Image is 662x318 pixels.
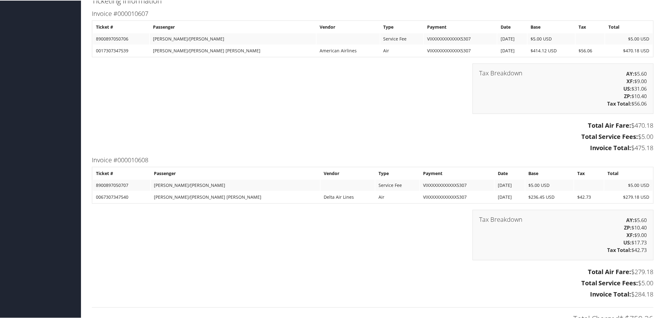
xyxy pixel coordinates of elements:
[495,179,525,190] td: [DATE]
[604,179,653,190] td: $5.00 USD
[375,167,419,178] th: Type
[604,191,653,202] td: $279.18 USD
[473,63,654,113] div: $5.60 $9.00 $31.06 $10.40 $56.06
[576,21,605,32] th: Tax
[92,9,654,17] h3: Invoice #000010607
[380,21,424,32] th: Type
[420,167,494,178] th: Payment
[321,191,375,202] td: Delta Air Lines
[479,216,522,222] h3: Tax Breakdown
[590,143,631,151] strong: Invoice Total:
[150,21,316,32] th: Passenger
[380,33,424,44] td: Service Fee
[528,45,575,56] td: $414.12 USD
[93,191,150,202] td: 0067307347540
[92,121,654,129] h3: $470.18
[624,239,632,245] strong: US:
[526,179,574,190] td: $5.00 USD
[92,143,654,152] h3: $475.18
[607,100,632,107] strong: Tax Total:
[581,132,638,140] strong: Total Service Fees:
[317,45,380,56] td: American Airlines
[624,224,632,230] strong: ZP:
[420,179,494,190] td: VIXXXXXXXXXXXX5307
[576,45,605,56] td: $56.06
[92,155,654,164] h3: Invoice #000010608
[624,85,632,92] strong: US:
[581,278,638,287] strong: Total Service Fees:
[424,33,497,44] td: VIXXXXXXXXXXXX5307
[574,191,604,202] td: $42.73
[150,33,316,44] td: [PERSON_NAME]/[PERSON_NAME]
[420,191,494,202] td: VIXXXXXXXXXXXX5307
[150,45,316,56] td: [PERSON_NAME]/[PERSON_NAME] [PERSON_NAME]
[498,21,527,32] th: Date
[479,69,522,76] h3: Tax Breakdown
[498,45,527,56] td: [DATE]
[317,21,380,32] th: Vendor
[380,45,424,56] td: Air
[605,21,653,32] th: Total
[604,167,653,178] th: Total
[528,33,575,44] td: $5.00 USD
[588,121,631,129] strong: Total Air Fare:
[151,179,320,190] td: [PERSON_NAME]/[PERSON_NAME]
[626,216,635,223] strong: AY:
[626,70,635,77] strong: AY:
[93,33,149,44] td: 8900897050706
[93,21,149,32] th: Ticket #
[375,191,419,202] td: Air
[526,191,574,202] td: $236.45 USD
[495,191,525,202] td: [DATE]
[607,246,632,253] strong: Tax Total:
[588,267,631,275] strong: Total Air Fare:
[627,231,635,238] strong: XF:
[93,179,150,190] td: 8900897050707
[321,167,375,178] th: Vendor
[92,267,654,276] h3: $279.18
[92,289,654,298] h3: $284.18
[526,167,574,178] th: Base
[375,179,419,190] td: Service Fee
[574,167,604,178] th: Tax
[424,45,497,56] td: VIXXXXXXXXXXXX5307
[93,167,150,178] th: Ticket #
[605,33,653,44] td: $5.00 USD
[92,132,654,140] h3: $5.00
[93,45,149,56] td: 0017307347539
[151,191,320,202] td: [PERSON_NAME]/[PERSON_NAME] [PERSON_NAME]
[473,209,654,260] div: $5.60 $10.40 $9.00 $17.73 $42.73
[92,278,654,287] h3: $5.00
[424,21,497,32] th: Payment
[605,45,653,56] td: $470.18 USD
[528,21,575,32] th: Base
[627,77,635,84] strong: XF:
[498,33,527,44] td: [DATE]
[495,167,525,178] th: Date
[624,92,632,99] strong: ZP:
[151,167,320,178] th: Passenger
[590,289,631,298] strong: Invoice Total:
